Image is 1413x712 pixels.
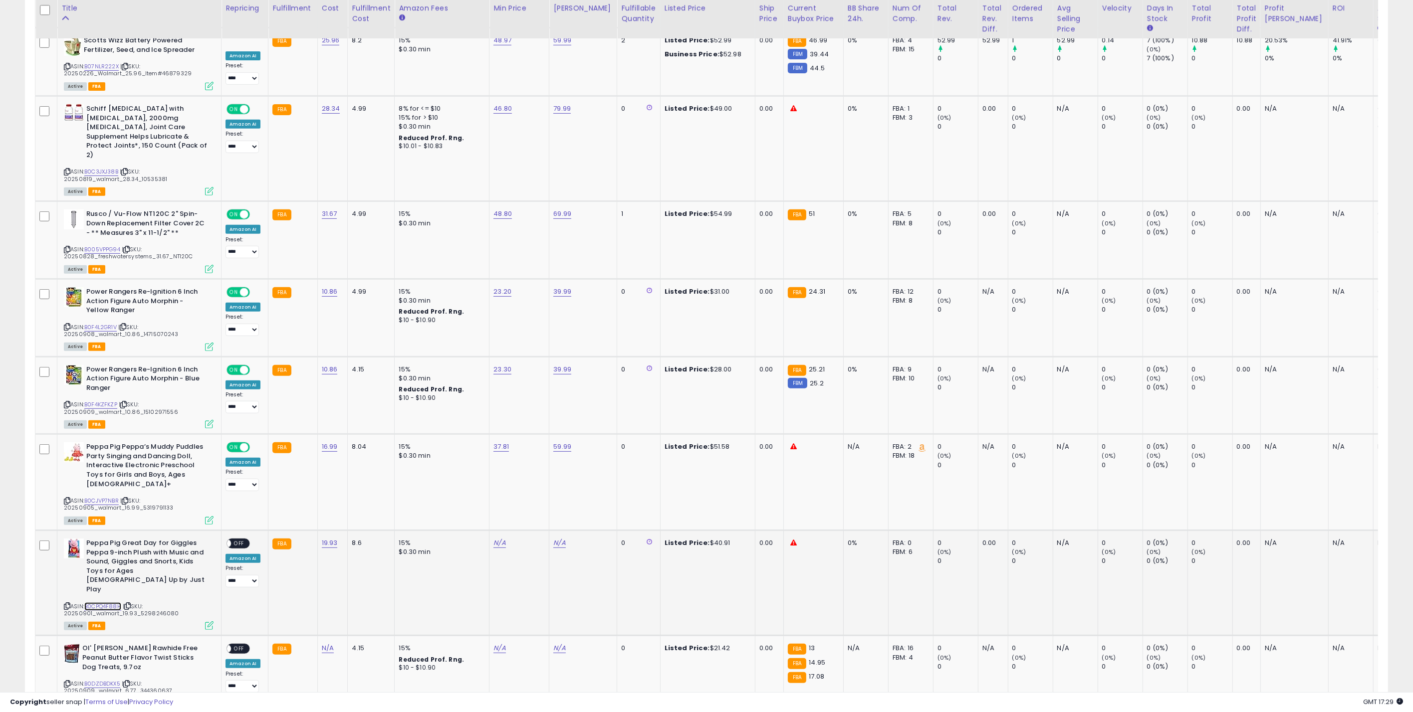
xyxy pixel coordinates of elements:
b: Listed Price: [665,364,710,374]
div: N/A [1265,104,1321,113]
div: 0% [1265,54,1328,63]
div: 0% [1333,54,1373,63]
a: 10.86 [322,364,338,374]
span: All listings currently available for purchase on Amazon [64,343,87,351]
div: FBM: 3 [893,113,926,122]
a: 19.93 [322,538,338,548]
div: 0.00 [982,209,1000,218]
div: Current Buybox Price [788,3,839,24]
div: FBA: 1 [893,104,926,113]
img: 41sno0gWAyL._SL40_.jpg [64,36,81,56]
b: Rusco / Vu-Flow NT120C 2" Spin-Down Replacement Filter Cover 2C - ** Measures 3" x 11-1/2" ** [86,209,208,240]
div: 0 (0%) [1147,305,1187,314]
div: Fulfillable Quantity [621,3,656,24]
b: Power Rangers Re-Ignition 6 Inch Action Figure Auto Morphin - Yellow Ranger [86,287,208,318]
small: FBA [272,36,291,47]
a: 48.97 [493,35,511,45]
div: FBA: 9 [893,365,926,374]
div: 52.99 [982,36,1000,45]
small: (0%) [938,114,951,122]
div: N/A [1057,209,1090,218]
div: 15% [399,365,481,374]
div: 0 (0%) [1147,122,1187,131]
span: All listings currently available for purchase on Amazon [64,265,87,274]
div: 20.53% [1265,36,1328,45]
small: FBM [788,49,807,59]
div: 0 [938,383,978,392]
div: $54.99 [665,209,747,218]
div: 0 [621,287,652,296]
span: All listings currently available for purchase on Amazon [64,187,87,196]
div: ASIN: [64,104,214,194]
div: $0.30 min [399,122,481,131]
div: 0 [938,122,978,131]
div: Listed Price [665,3,751,13]
small: (0%) [1012,374,1026,382]
div: 7 (100%) [1147,36,1187,45]
small: (0%) [1102,114,1116,122]
div: $10.01 - $10.83 [399,142,481,151]
small: (0%) [1378,219,1392,227]
div: 10.88 [1192,36,1232,45]
span: 51 [809,209,815,218]
div: 0.00 [759,365,776,374]
div: 0 [938,305,978,314]
div: 0 [1192,365,1232,374]
small: (0%) [938,374,951,382]
a: B0CPQ4F88H [84,602,121,611]
div: ASIN: [64,365,214,428]
div: ASIN: [64,36,214,89]
span: | SKU: 20250828_freshwatersystems_31.67_NT120C [64,245,193,260]
div: 0 [938,104,978,113]
span: 39.44 [810,49,829,59]
div: 0 [1012,365,1053,374]
small: FBA [272,104,291,115]
div: 0 [1192,54,1232,63]
a: B07NLR222X [84,62,119,71]
div: Ship Price [759,3,779,24]
div: 15% [399,36,481,45]
div: 0 [1102,209,1143,218]
div: 0 (0%) [1147,365,1187,374]
a: B0CJVP7NBR [84,497,119,505]
div: $52.98 [665,50,747,59]
div: 0 [1012,228,1053,237]
div: 0 [1012,54,1053,63]
small: (0%) [938,219,951,227]
a: 23.20 [493,287,511,297]
a: 39.99 [553,364,571,374]
span: ON [228,288,240,297]
div: FBM: 8 [893,219,926,228]
a: 37.81 [493,442,509,452]
div: 0 [1102,365,1143,374]
img: 51QidQ-f1fL._SL40_.jpg [64,104,84,121]
small: (0%) [1147,114,1161,122]
div: 0 [1012,209,1053,218]
div: 0 [1057,54,1098,63]
div: Total Profit Diff. [1237,3,1256,34]
div: FBA: 4 [893,36,926,45]
div: Cost [322,3,344,13]
div: Preset: [226,391,260,414]
span: OFF [248,365,264,374]
b: Business Price: [665,49,719,59]
div: Preset: [226,131,260,153]
div: 0.00 [1237,365,1253,374]
div: 0 [1192,305,1232,314]
a: N/A [493,538,505,548]
small: FBA [788,36,806,47]
div: 15% [399,287,481,296]
div: Amazon AI [226,303,260,312]
div: 0 [938,287,978,296]
small: FBA [272,365,291,376]
div: 0 [1192,287,1232,296]
span: All listings currently available for purchase on Amazon [64,82,87,91]
img: 41oPXgLVESL._SL40_.jpg [64,538,84,558]
div: N/A [1057,287,1090,296]
div: 0 [1102,104,1143,113]
b: Scotts Wizz Battery Powered Fertilizer, Seed, and Ice Spreader [84,36,205,57]
div: $31.00 [665,287,747,296]
div: 0 [1192,122,1232,131]
div: 0 [1102,228,1143,237]
div: FBM: 10 [893,374,926,383]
